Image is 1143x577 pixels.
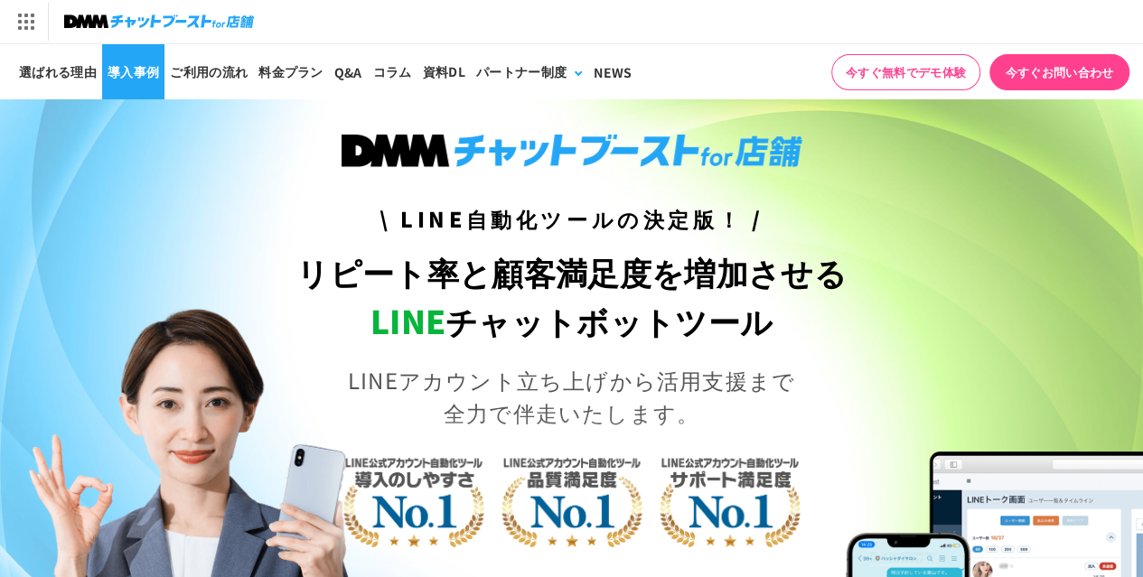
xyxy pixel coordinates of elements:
[417,44,471,99] a: 資料DL
[286,364,857,429] p: LINEアカウント立ち上げから活用支援まで 全力で伴走いたします。
[14,44,102,99] a: 選ばれる理由
[989,54,1129,90] a: 今すぐお問い合わせ
[3,3,48,41] img: サービス
[64,9,254,34] img: チャットブーストfor店舗
[831,54,980,90] a: 今すぐ無料でデモ体験
[476,62,567,81] div: パートナー制度
[102,44,164,99] a: 導入事例
[329,44,368,99] a: Q&A
[286,203,857,235] h3: \ LINE自動化ツールの決定版！ /
[286,248,857,346] h1: リピート率と顧客満足度を増加させる チャットボットツール
[588,44,637,99] a: NEWS
[370,297,445,343] span: LINE
[253,44,329,99] a: 料金プラン
[368,44,417,99] a: コラム
[164,44,253,99] a: ご利用の流れ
